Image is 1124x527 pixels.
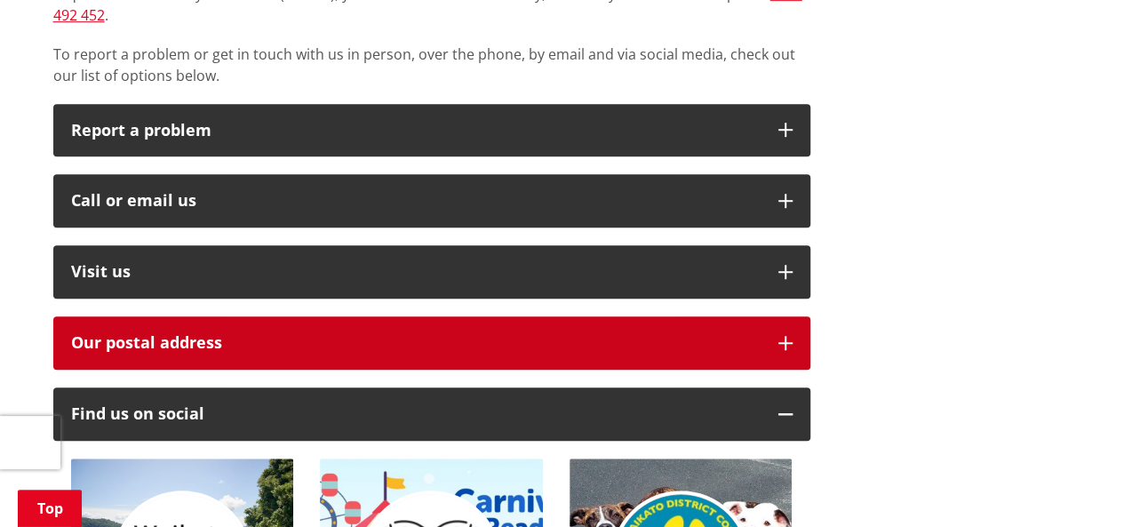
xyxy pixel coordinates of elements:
[71,405,761,423] div: Find us on social
[18,490,82,527] a: Top
[53,44,810,86] p: To report a problem or get in touch with us in person, over the phone, by email and via social me...
[71,192,761,210] div: Call or email us
[53,174,810,228] button: Call or email us
[53,245,810,299] button: Visit us
[1042,452,1106,516] iframe: Messenger Launcher
[71,334,761,352] h2: Our postal address
[71,122,761,140] p: Report a problem
[71,263,761,281] p: Visit us
[53,104,810,157] button: Report a problem
[53,316,810,370] button: Our postal address
[53,387,810,441] button: Find us on social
